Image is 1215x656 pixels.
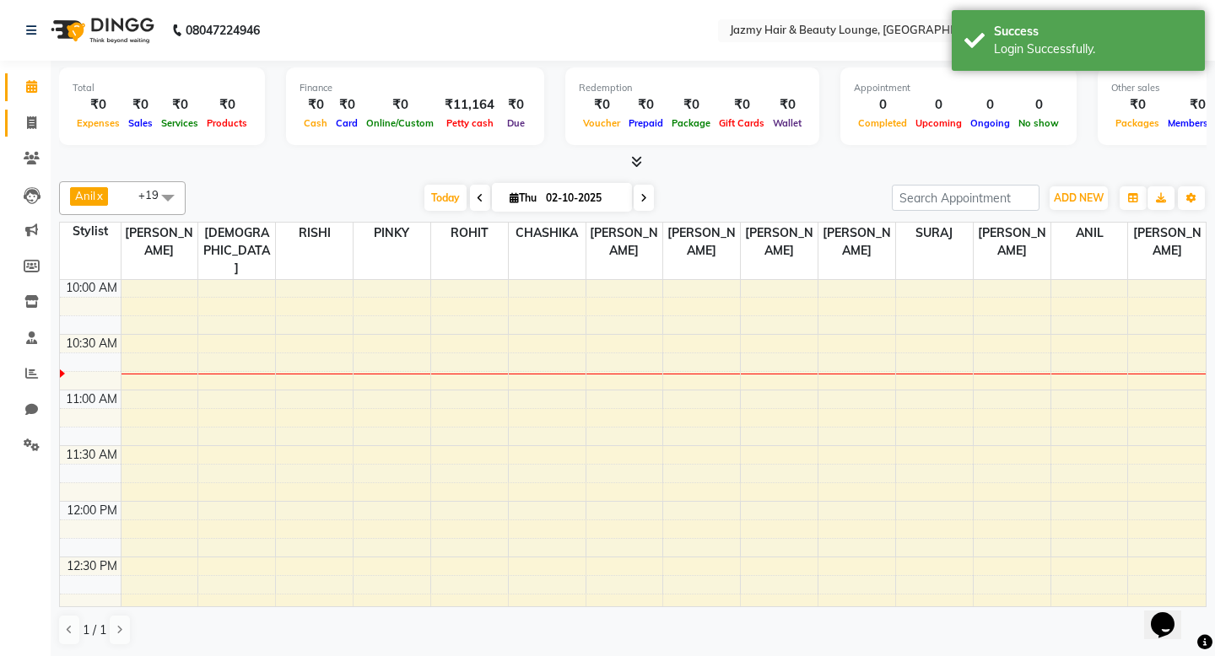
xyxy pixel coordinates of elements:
[966,117,1014,129] span: Ongoing
[73,95,124,115] div: ₹0
[769,95,806,115] div: ₹0
[1111,95,1164,115] div: ₹0
[157,117,202,129] span: Services
[1144,589,1198,639] iframe: chat widget
[1050,186,1108,210] button: ADD NEW
[157,95,202,115] div: ₹0
[1054,191,1104,204] span: ADD NEW
[73,117,124,129] span: Expenses
[994,40,1192,58] div: Login Successfully.
[332,95,362,115] div: ₹0
[966,95,1014,115] div: 0
[911,95,966,115] div: 0
[62,335,121,352] div: 10:30 AM
[198,223,275,279] span: [DEMOGRAPHIC_DATA]
[579,95,624,115] div: ₹0
[741,223,818,261] span: [PERSON_NAME]
[62,390,121,408] div: 11:00 AM
[43,7,159,54] img: logo
[579,117,624,129] span: Voucher
[892,185,1039,211] input: Search Appointment
[663,223,740,261] span: [PERSON_NAME]
[202,95,251,115] div: ₹0
[667,117,715,129] span: Package
[442,117,498,129] span: Petty cash
[974,223,1050,261] span: [PERSON_NAME]
[854,117,911,129] span: Completed
[1051,223,1128,244] span: ANIL
[83,621,106,639] span: 1 / 1
[509,223,586,244] span: CHASHIKA
[994,23,1192,40] div: Success
[501,95,531,115] div: ₹0
[62,446,121,464] div: 11:30 AM
[505,191,541,204] span: Thu
[624,117,667,129] span: Prepaid
[854,81,1063,95] div: Appointment
[438,95,501,115] div: ₹11,164
[300,81,531,95] div: Finance
[362,95,438,115] div: ₹0
[896,223,973,244] span: SURAJ
[75,189,95,202] span: Anil
[73,81,251,95] div: Total
[121,223,198,261] span: [PERSON_NAME]
[1014,95,1063,115] div: 0
[1014,117,1063,129] span: No show
[667,95,715,115] div: ₹0
[586,223,663,261] span: [PERSON_NAME]
[769,117,806,129] span: Wallet
[124,95,157,115] div: ₹0
[1128,223,1206,261] span: [PERSON_NAME]
[715,95,769,115] div: ₹0
[138,188,171,202] span: +19
[332,117,362,129] span: Card
[354,223,430,244] span: PINKY
[276,223,353,244] span: RISHI
[624,95,667,115] div: ₹0
[63,502,121,519] div: 12:00 PM
[579,81,806,95] div: Redemption
[503,117,529,129] span: Due
[854,95,911,115] div: 0
[431,223,508,244] span: ROHIT
[300,117,332,129] span: Cash
[1111,117,1164,129] span: Packages
[202,117,251,129] span: Products
[60,223,121,240] div: Stylist
[124,117,157,129] span: Sales
[300,95,332,115] div: ₹0
[95,189,103,202] a: x
[541,186,625,211] input: 2025-10-02
[63,557,121,575] div: 12:30 PM
[715,117,769,129] span: Gift Cards
[911,117,966,129] span: Upcoming
[424,185,467,211] span: Today
[186,7,260,54] b: 08047224946
[362,117,438,129] span: Online/Custom
[62,279,121,297] div: 10:00 AM
[818,223,895,261] span: [PERSON_NAME]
